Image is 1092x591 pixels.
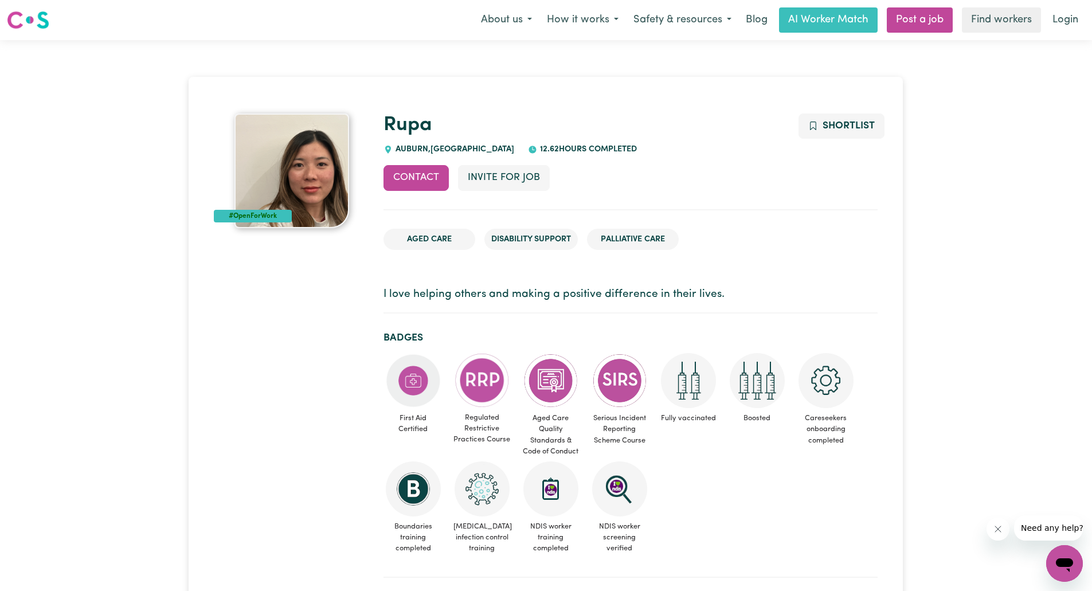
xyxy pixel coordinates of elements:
[234,113,349,228] img: Rupa
[739,7,774,33] a: Blog
[592,353,647,408] img: CS Academy: Serious Incident Reporting Scheme course completed
[592,461,647,516] img: NDIS Worker Screening Verified
[452,408,512,450] span: Regulated Restrictive Practices Course
[473,8,539,32] button: About us
[7,7,49,33] a: Careseekers logo
[661,353,716,408] img: Care and support worker has received 2 doses of COVID-19 vaccine
[587,229,679,251] li: Palliative care
[521,516,581,559] span: NDIS worker training completed
[455,353,510,408] img: CS Academy: Regulated Restrictive Practices course completed
[626,8,739,32] button: Safety & resources
[887,7,953,33] a: Post a job
[962,7,1041,33] a: Find workers
[452,516,512,559] span: [MEDICAL_DATA] infection control training
[7,10,49,30] img: Careseekers logo
[458,165,550,190] button: Invite for Job
[383,516,443,559] span: Boundaries training completed
[537,145,637,154] span: 12.62 hours completed
[214,210,292,222] div: #OpenForWork
[1014,515,1083,541] iframe: Message from company
[386,353,441,408] img: Care and support worker has completed First Aid Certification
[1046,7,1085,33] a: Login
[393,145,514,154] span: AUBURN , [GEOGRAPHIC_DATA]
[521,408,581,461] span: Aged Care Quality Standards & Code of Conduct
[730,353,785,408] img: Care and support worker has received booster dose of COVID-19 vaccination
[383,229,475,251] li: Aged Care
[590,516,649,559] span: NDIS worker screening verified
[383,115,432,135] a: Rupa
[799,113,885,139] button: Add to shortlist
[799,353,854,408] img: CS Academy: Careseekers Onboarding course completed
[796,408,856,451] span: Careseekers onboarding completed
[823,121,875,131] span: Shortlist
[590,408,649,451] span: Serious Incident Reporting Scheme Course
[987,518,1009,541] iframe: Close message
[214,113,369,228] a: Rupa's profile picture'#OpenForWork
[523,461,578,516] img: CS Academy: Introduction to NDIS Worker Training course completed
[539,8,626,32] button: How it works
[727,408,787,428] span: Boosted
[523,353,578,408] img: CS Academy: Aged Care Quality Standards & Code of Conduct course completed
[659,408,718,428] span: Fully vaccinated
[1046,545,1083,582] iframe: Button to launch messaging window
[383,287,878,303] p: I love helping others and making a positive difference in their lives.
[7,8,69,17] span: Need any help?
[383,332,878,344] h2: Badges
[383,408,443,439] span: First Aid Certified
[484,229,578,251] li: Disability Support
[383,165,449,190] button: Contact
[386,461,441,516] img: CS Academy: Boundaries in care and support work course completed
[779,7,878,33] a: AI Worker Match
[455,461,510,516] img: CS Academy: COVID-19 Infection Control Training course completed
